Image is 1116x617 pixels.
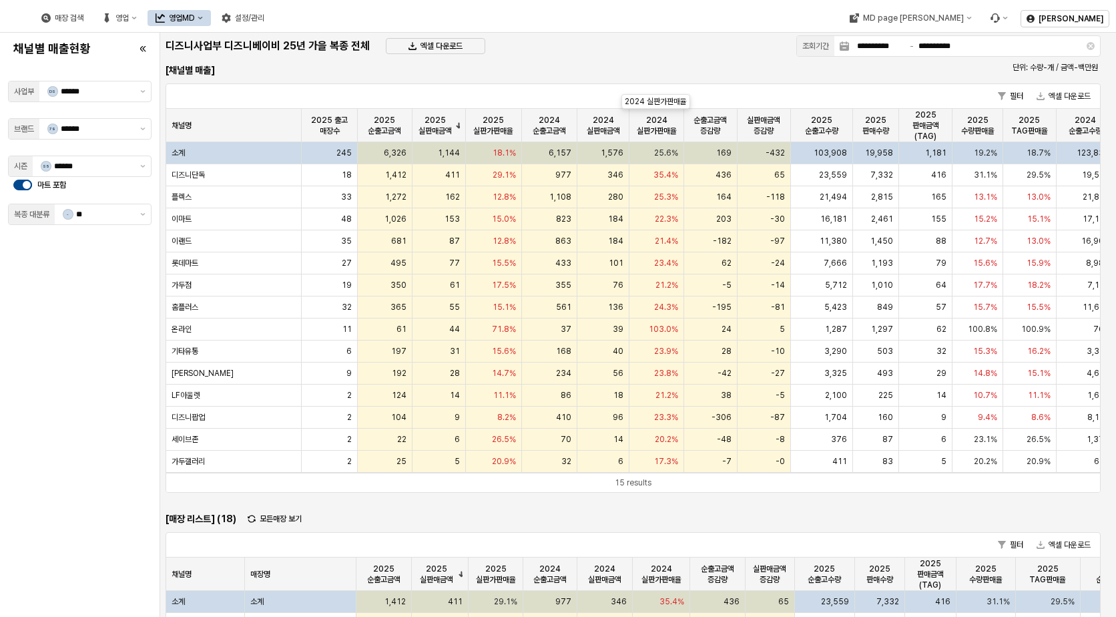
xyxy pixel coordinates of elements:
span: 마트 포함 [37,180,66,190]
span: 이마트 [172,214,192,224]
span: 18.7% [1027,148,1051,158]
span: 14 [936,390,946,401]
span: LF아울렛 [172,390,200,401]
span: 15.5% [492,258,516,268]
span: 19.2% [974,148,997,158]
span: 2025 순출고금액 [362,564,406,585]
span: 136 [608,302,623,313]
span: 411 [445,170,460,180]
span: 19,591 [1082,170,1109,180]
div: 영업 [94,10,145,26]
span: 40 [613,346,623,357]
span: 8.6% [1031,412,1051,423]
span: 2025 실판매금액 [417,564,456,585]
span: 2,461 [871,214,893,224]
span: DS [48,87,57,96]
span: 21.4% [655,236,678,246]
span: 87 [882,434,893,445]
span: 2024 실판가판매율 [638,564,684,585]
span: 100.9% [1021,324,1051,335]
span: 350 [390,280,406,290]
span: 11,652 [1083,302,1109,313]
div: 조회기간 [802,39,829,53]
span: 1,193 [871,258,893,268]
span: 22.3% [655,214,678,224]
span: 21,872 [1083,192,1109,202]
span: 플렉스 [172,192,192,202]
span: 2025 TAG판매율 [1009,115,1050,136]
span: 2025 수량판매율 [962,564,1010,585]
span: 2 [347,434,352,445]
span: 25.3% [654,192,678,202]
button: 필터 [993,537,1029,553]
button: Close [242,508,308,530]
span: 15.5% [1027,302,1051,313]
span: 9.4% [978,412,997,423]
span: 17,114 [1083,214,1109,224]
span: 32 [936,346,946,357]
span: 24 [722,324,732,335]
p: 단위: 수량-개 / 금액-백만원 [956,61,1098,73]
span: 76 [613,280,623,290]
span: 세이브존 [172,434,198,445]
span: 355 [555,280,571,290]
span: 164 [716,192,732,202]
span: 124 [392,390,406,401]
span: -42 [718,368,732,379]
span: 13.0% [1027,192,1051,202]
span: 62 [722,258,732,268]
p: 엑셀 다운로드 [421,41,463,51]
span: 31 [450,346,460,357]
span: 39 [613,324,623,335]
span: 79 [936,258,946,268]
div: 설정/관리 [235,13,264,23]
span: 2 [347,390,352,401]
button: 제안 사항 표시 [135,119,151,139]
span: 19 [342,280,352,290]
h6: [채널별 매출] [166,64,470,76]
span: 88 [936,236,946,246]
span: 2025 TAG판매율 [1021,564,1075,585]
span: 823 [556,214,571,224]
span: S5 [41,162,51,171]
span: 365 [390,302,406,313]
span: 7,124 [1087,280,1109,290]
span: 62 [936,324,946,335]
span: 433 [555,258,571,268]
span: 2025 실판가판매율 [471,115,516,136]
span: 실판매금액 증감량 [751,564,789,585]
span: 1,704 [824,412,847,423]
span: 9 [455,412,460,423]
span: -8 [776,434,785,445]
span: 1,026 [384,214,406,224]
span: 15.6% [492,346,516,357]
span: 23.9% [654,346,678,357]
span: 1,297 [871,324,893,335]
span: 12.8% [493,236,516,246]
span: -118 [766,192,785,202]
span: 28 [722,346,732,357]
span: 9 [941,412,946,423]
span: 2025 출고 매장수 [307,115,352,136]
span: 203 [716,214,732,224]
span: 61 [396,324,406,335]
span: 2,815 [871,192,893,202]
span: 2025 순출고수량 [800,564,849,585]
span: -14 [771,280,785,290]
span: 1,681 [1087,390,1109,401]
span: 35.4% [653,170,678,180]
span: -5 [722,280,732,290]
span: 7,332 [870,170,893,180]
span: 15.2% [974,214,997,224]
span: 11 [342,324,352,335]
span: 184 [608,214,623,224]
span: 23,559 [819,170,847,180]
span: 18 [342,170,352,180]
span: 디즈니단독 [172,170,205,180]
span: 35 [341,236,352,246]
span: -87 [770,412,785,423]
div: 매장 검색 [55,13,83,23]
span: 23.8% [654,368,678,379]
button: Clear [1087,42,1095,50]
span: 104 [391,412,406,423]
